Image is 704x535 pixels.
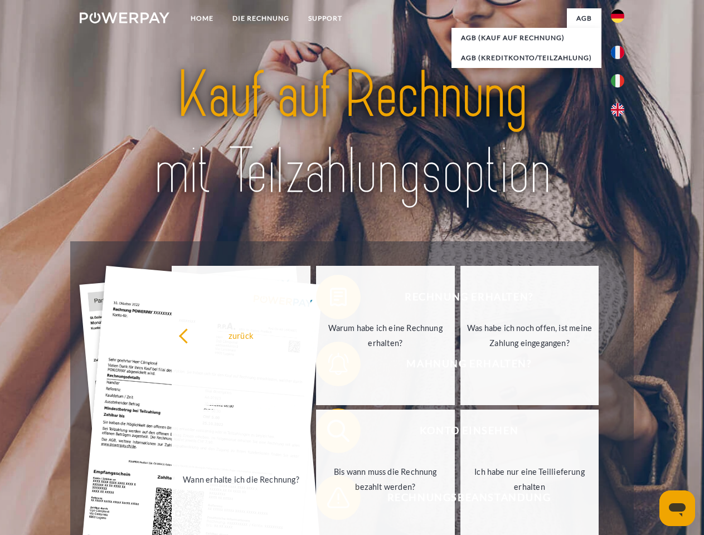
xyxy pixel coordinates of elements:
div: Ich habe nur eine Teillieferung erhalten [467,464,593,494]
img: title-powerpay_de.svg [106,53,598,213]
img: it [611,74,624,87]
div: Warum habe ich eine Rechnung erhalten? [323,320,448,351]
div: Bis wann muss die Rechnung bezahlt werden? [323,464,448,494]
img: de [611,9,624,23]
img: fr [611,46,624,59]
div: Wann erhalte ich die Rechnung? [178,471,304,487]
a: DIE RECHNUNG [223,8,299,28]
a: SUPPORT [299,8,352,28]
a: AGB (Kauf auf Rechnung) [451,28,601,48]
iframe: Schaltfläche zum Öffnen des Messaging-Fensters [659,490,695,526]
img: en [611,103,624,116]
a: Home [181,8,223,28]
div: zurück [178,328,304,343]
a: agb [567,8,601,28]
a: AGB (Kreditkonto/Teilzahlung) [451,48,601,68]
a: Was habe ich noch offen, ist meine Zahlung eingegangen? [460,266,599,405]
img: logo-powerpay-white.svg [80,12,169,23]
div: Was habe ich noch offen, ist meine Zahlung eingegangen? [467,320,593,351]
